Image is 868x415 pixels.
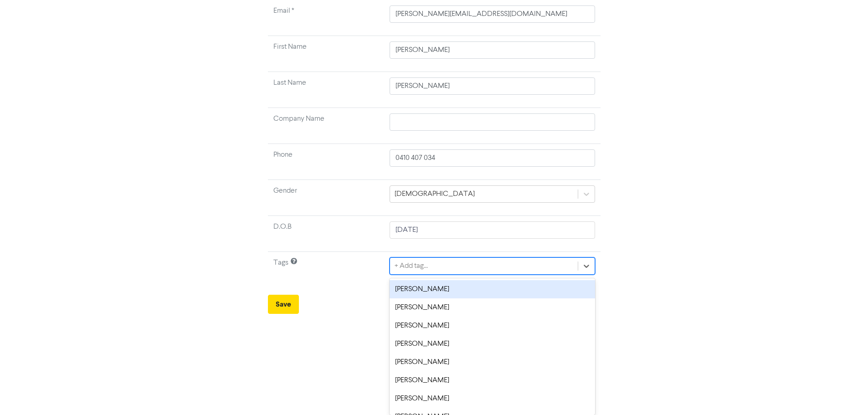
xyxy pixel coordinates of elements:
div: [DEMOGRAPHIC_DATA] [395,189,475,200]
td: Last Name [268,72,385,108]
td: Tags [268,252,385,288]
div: [PERSON_NAME] [390,317,595,335]
td: Company Name [268,108,385,144]
div: [PERSON_NAME] [390,280,595,298]
div: [PERSON_NAME] [390,298,595,317]
div: [PERSON_NAME] [390,353,595,371]
td: Gender [268,180,385,216]
td: D.O.B [268,216,385,252]
div: [PERSON_NAME] [390,335,595,353]
iframe: Chat Widget [822,371,868,415]
div: [PERSON_NAME] [390,371,595,389]
td: Phone [268,144,385,180]
div: [PERSON_NAME] [390,389,595,408]
div: + Add tag... [395,261,428,272]
td: First Name [268,36,385,72]
button: Save [268,295,299,314]
input: Click to select a date [390,221,595,239]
